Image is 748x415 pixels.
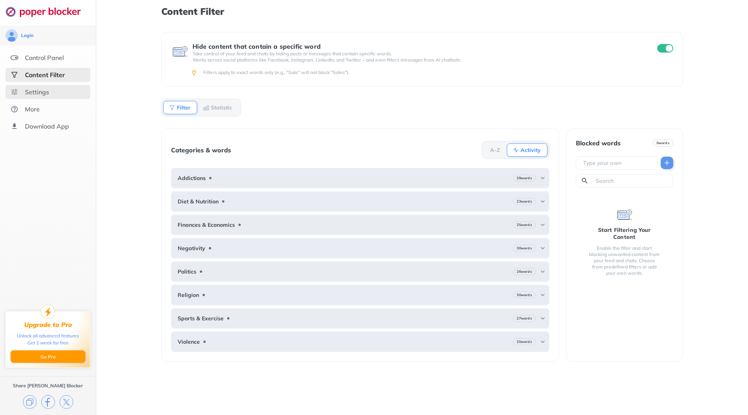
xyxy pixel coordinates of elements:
[576,140,621,147] div: Blocked words
[517,245,532,251] b: 30 words
[517,316,532,321] b: 27 words
[41,395,55,409] img: facebook.svg
[517,199,532,204] b: 23 words
[211,105,232,110] b: Statistic
[203,69,672,76] div: Filters apply to exact words only (e.g., "Sale" will not block "Sales").
[588,245,661,276] div: Enable the filter and start blocking unwanted content from your feed and chats. Choose from prede...
[5,29,18,42] img: avatar.svg
[178,175,206,181] b: Addictions
[582,159,654,167] input: Type your own
[517,222,532,228] b: 25 words
[11,71,18,79] img: social-selected.svg
[517,339,532,344] b: 25 words
[178,222,235,228] b: Finances & Economics
[25,54,64,62] div: Control Panel
[11,105,18,113] img: about.svg
[588,226,661,240] div: Start Filtering Your Content
[192,57,643,63] p: Works across social platforms like Facebook, Instagram, LinkedIn, and Twitter – and even filters ...
[25,122,69,130] div: Download App
[17,332,79,339] div: Unlock all advanced features
[517,292,532,298] b: 30 words
[13,383,83,389] div: Share [PERSON_NAME] Blocker
[11,54,18,62] img: features.svg
[177,105,191,110] b: Filter
[513,147,519,153] img: Activity
[192,51,643,57] p: Take control of your feed and chats by hiding posts or messages that contain specific words.
[203,104,209,111] img: Statistic
[595,177,670,185] input: Search
[25,88,49,96] div: Settings
[517,269,532,274] b: 26 words
[161,6,683,16] h1: Content Filter
[25,71,65,79] div: Content Filter
[178,315,224,321] b: Sports & Exercise
[192,43,643,50] div: Hide content that contain a specific word
[178,339,200,345] b: Violence
[169,104,175,111] img: Filter
[27,339,69,346] div: Get 1 week for free
[25,105,40,113] div: More
[5,6,89,17] img: logo-webpage.svg
[178,245,205,251] b: Negativity
[60,395,73,409] img: x.svg
[490,148,500,152] b: A-Z
[41,305,55,319] img: upgrade-to-pro.svg
[171,147,231,154] div: Categories & words
[178,268,196,275] b: Politics
[11,350,85,363] button: Go Pro
[520,148,541,152] b: Activity
[11,88,18,96] img: settings.svg
[11,122,18,130] img: download-app.svg
[656,140,670,146] b: 0 words
[517,175,532,181] b: 29 words
[23,395,37,409] img: copy.svg
[178,292,199,298] b: Religion
[24,321,72,328] div: Upgrade to Pro
[21,32,34,39] div: Login
[178,198,219,205] b: Diet & Nutrition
